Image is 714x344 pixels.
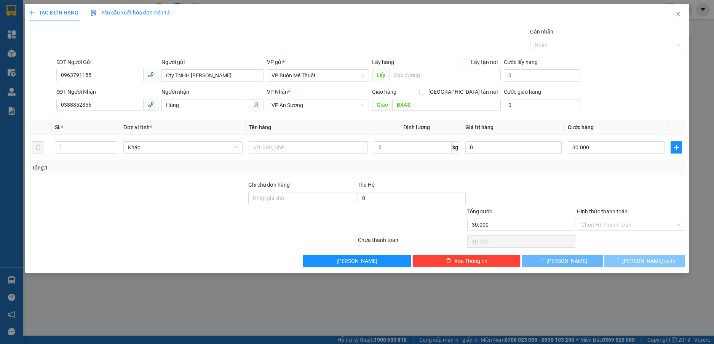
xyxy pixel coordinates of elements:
span: Lấy tận nơi [468,58,501,66]
span: Lấy hàng [372,59,394,65]
span: VP Nhận [267,89,288,95]
span: plus [29,10,34,15]
input: Cước lấy hàng [504,69,580,82]
label: Cước lấy hàng [504,59,538,65]
div: Tổng: 1 [32,163,276,172]
div: Người nhận [161,88,264,96]
span: Khác [128,142,238,153]
span: Xóa Thông tin [454,257,487,265]
div: Chưa thanh toán [357,236,467,249]
div: VP gửi [267,58,369,66]
span: plus [671,144,682,150]
button: [PERSON_NAME] và In [604,255,685,267]
div: SĐT Người Gửi [56,58,159,66]
input: Cước giao hàng [504,99,580,111]
span: phone [148,101,154,107]
span: Yêu cầu xuất hóa đơn điện tử [91,10,170,16]
span: VP Buôn Mê Thuột [272,70,365,81]
label: Ghi chú đơn hàng [248,182,290,188]
span: user-add [253,102,259,108]
label: Hình thức thanh toán [577,208,628,214]
input: 0 [465,141,562,154]
span: SL [55,124,61,130]
span: loading [614,258,622,263]
span: Đơn vị tính [123,124,152,130]
span: delete [446,258,451,264]
button: delete [32,141,44,154]
span: Thu Hộ [358,182,375,188]
button: [PERSON_NAME] [522,255,603,267]
input: Dọc đường [392,99,501,111]
span: Giá trị hàng [465,124,494,130]
div: Người gửi [161,58,264,66]
span: Giao hàng [372,89,396,95]
span: [PERSON_NAME] và In [622,257,676,265]
span: Tổng cước [467,208,492,214]
input: VD: Bàn, Ghế [249,141,368,154]
button: plus [671,141,682,154]
span: TẠO ĐƠN HÀNG [29,10,78,16]
button: deleteXóa Thông tin [412,255,521,267]
span: Định lượng [403,124,430,130]
span: Tên hàng [249,124,271,130]
span: kg [452,141,459,154]
span: VP An Sương [272,99,365,111]
input: Ghi chú đơn hàng [248,192,356,204]
button: Close [668,4,689,25]
button: [PERSON_NAME] [303,255,411,267]
span: close [675,11,681,17]
span: [GEOGRAPHIC_DATA] tận nơi [425,88,501,96]
img: icon [91,10,97,16]
span: phone [148,72,154,78]
span: [PERSON_NAME] [337,257,377,265]
label: Cước giao hàng [504,89,541,95]
span: Giao [372,99,392,111]
span: Lấy [372,69,390,81]
span: Cước hàng [568,124,594,130]
span: [PERSON_NAME] [546,257,587,265]
span: loading [538,258,546,263]
label: Gán nhãn [530,29,553,35]
div: SĐT Người Nhận [56,88,159,96]
input: Dọc đường [390,69,501,81]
